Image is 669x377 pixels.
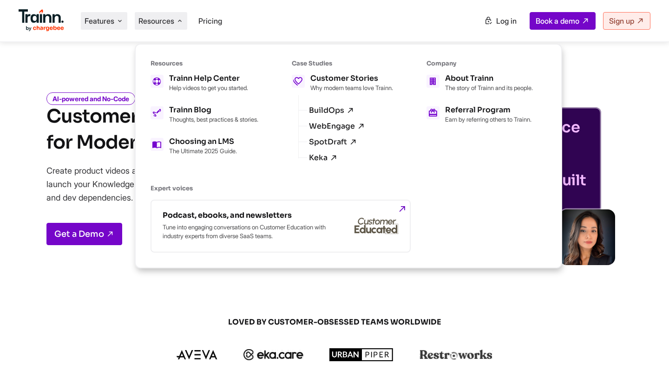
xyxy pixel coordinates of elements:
[169,147,237,155] p: The Ultimate 2025 Guide.
[151,106,258,123] a: Trainn Blog Thoughts, best practices & stories.
[309,122,365,130] a: WebEngage
[46,92,135,105] i: AI-powered and No-Code
[310,84,393,91] p: Why modern teams love Trainn.
[426,75,533,91] a: About Trainn The story of Trainn and its people.
[536,16,579,26] span: Book a demo
[111,317,557,327] span: LOVED BY CUSTOMER-OBSESSED TEAMS WORLDWIDE
[19,9,64,32] img: Trainn Logo
[163,212,330,219] h5: Podcast, ebooks, and newsletters
[85,16,114,26] span: Features
[169,106,258,114] h5: Trainn Blog
[138,16,174,26] span: Resources
[329,348,394,361] img: urbanpiper logo
[169,116,258,123] p: Thoughts, best practices & stories.
[151,75,258,91] a: Trainn Help Center Help videos to get you started.
[496,16,517,26] span: Log in
[420,350,492,360] img: restroworks logo
[309,138,357,146] a: SpotDraft
[559,209,615,265] img: sabina-buildops.d2e8138.png
[354,218,399,234] img: customer-educated-gray.b42eccd.svg
[243,349,304,360] img: ekacare logo
[163,223,330,240] p: Tune into engaging conversations on Customer Education with industry experts from diverse SaaS te...
[292,75,393,91] a: Customer Stories Why modern teams love Trainn.
[426,59,533,67] h6: Company
[479,13,522,29] a: Log in
[169,138,237,145] h5: Choosing an LMS
[609,16,634,26] span: Sign up
[46,223,122,245] a: Get a Demo
[310,75,393,82] h5: Customer Stories
[309,106,354,115] a: BuildOps
[151,200,411,253] a: Podcast, ebooks, and newsletters Tune into engaging conversations on Customer Education with indu...
[292,59,393,67] h6: Case Studies
[603,12,650,30] a: Sign up
[530,12,596,30] a: Book a demo
[177,350,217,359] img: aveva logo
[426,106,533,123] a: Referral Program Earn by referring others to Trainn.
[445,106,531,114] h5: Referral Program
[46,104,299,156] h1: Customer Training Platform for Modern Teams
[198,16,222,26] a: Pricing
[46,164,293,204] p: Create product videos and step-by-step documentation, and launch your Knowledge Base or Academy —...
[151,184,533,192] h6: Expert voices
[151,138,258,155] a: Choosing an LMS The Ultimate 2025 Guide.
[309,154,338,162] a: Keka
[445,75,533,82] h5: About Trainn
[169,75,248,82] h5: Trainn Help Center
[623,332,669,377] iframe: Chat Widget
[445,116,531,123] p: Earn by referring others to Trainn.
[445,84,533,91] p: The story of Trainn and its people.
[151,59,258,67] h6: Resources
[169,84,248,91] p: Help videos to get you started.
